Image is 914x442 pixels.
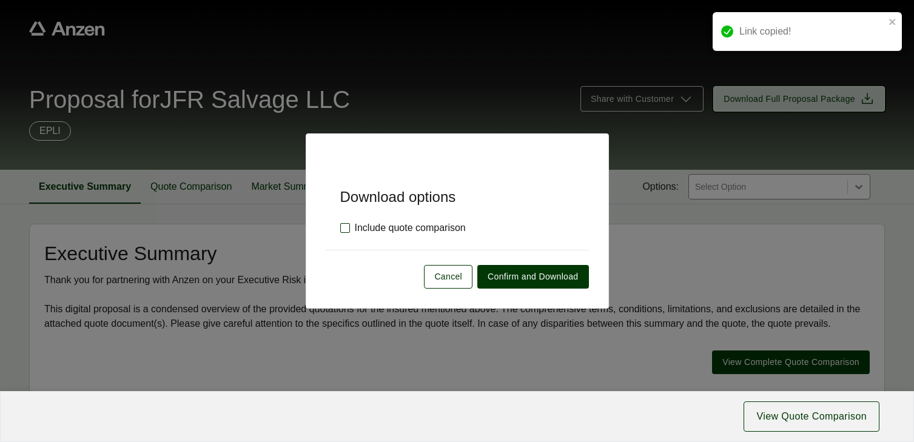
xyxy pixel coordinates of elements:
[424,265,472,289] button: Cancel
[488,270,578,283] span: Confirm and Download
[744,401,879,432] button: View Quote Comparison
[739,24,885,39] div: Link copied!
[756,409,867,424] span: View Quote Comparison
[889,17,897,27] button: close
[326,168,589,206] h5: Download options
[434,270,462,283] span: Cancel
[340,221,466,235] label: Include quote comparison
[477,265,588,289] button: Confirm and Download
